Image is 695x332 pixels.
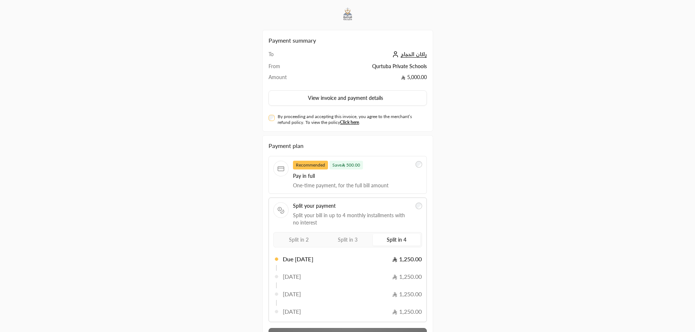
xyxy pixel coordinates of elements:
span: Pay in full [293,172,412,180]
span: راكان الحجاج [401,51,427,58]
span: 1,250.00 [392,307,422,316]
span: [DATE] [283,272,301,281]
span: Split in 4 [387,237,406,243]
span: Split in 3 [338,237,358,243]
span: 1,250.00 [392,290,422,298]
input: Split your paymentSplit your bill in up to 4 monthly installments with no interest [416,203,422,209]
span: Save 500.00 [329,161,363,169]
span: Split in 2 [289,237,309,243]
td: To [269,51,308,63]
input: RecommendedSave 500.00Pay in fullOne-time payment, for the full bill amount [416,161,422,168]
span: Due [DATE] [283,255,313,263]
div: Payment plan [269,141,427,150]
span: 1,250.00 [392,272,422,281]
a: Click here [340,120,359,125]
a: راكان الحجاج [390,51,427,57]
td: 5,000.00 [308,74,427,85]
span: [DATE] [283,290,301,298]
img: Company Logo [338,4,358,24]
label: By proceeding and accepting this invoice, you agree to the merchant’s refund policy. To view the ... [278,114,424,125]
td: Amount [269,74,308,85]
span: Split your payment [293,202,412,210]
span: One-time payment, for the full bill amount [293,182,412,189]
span: Recommended [293,161,328,169]
span: 1,250.00 [392,255,422,263]
td: Qurtuba Private Schools [308,63,427,74]
span: [DATE] [283,307,301,316]
td: From [269,63,308,74]
h2: Payment summary [269,36,427,45]
span: Split your bill in up to 4 monthly installments with no interest [293,212,412,226]
button: View invoice and payment details [269,90,427,106]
